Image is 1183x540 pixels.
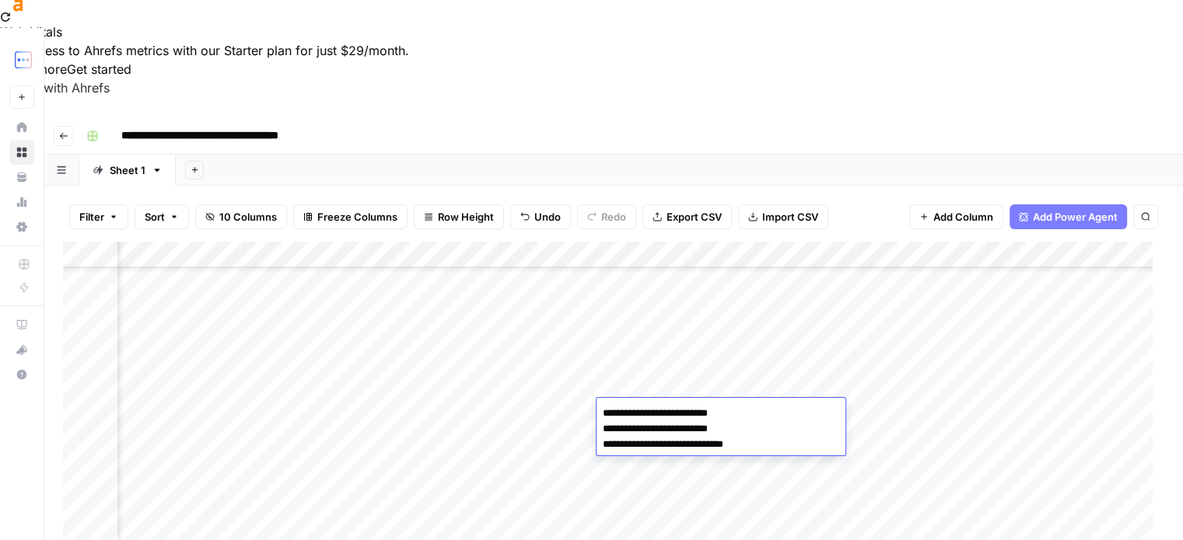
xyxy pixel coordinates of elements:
button: Freeze Columns [293,204,408,229]
button: Filter [69,204,128,229]
span: Export CSV [667,209,722,225]
button: Undo [510,204,571,229]
a: Home [9,115,34,140]
button: 10 Columns [195,204,287,229]
span: Freeze Columns [317,209,397,225]
span: Row Height [438,209,494,225]
a: Sheet 1 [79,155,176,186]
a: Your Data [9,165,34,190]
span: Sort [145,209,165,225]
a: Browse [9,140,34,165]
button: Add Column [909,204,1003,229]
span: Import CSV [762,209,818,225]
a: Settings [9,214,34,239]
button: Export CSV [642,204,732,229]
button: What's new? [9,337,34,362]
span: Filter [79,209,104,225]
span: Add Column [933,209,993,225]
div: What's new? [10,338,33,361]
div: Sheet 1 [110,162,145,178]
button: Import CSV [738,204,828,229]
span: Undo [534,209,561,225]
button: Help + Support [9,362,34,387]
button: Get started [67,60,131,78]
span: 10 Columns [219,209,277,225]
button: Add Power Agent [1010,204,1127,229]
a: Usage [9,190,34,214]
button: Redo [577,204,636,229]
button: Sort [135,204,189,229]
span: Redo [601,209,626,225]
span: Add Power Agent [1033,209,1118,225]
a: AirOps Academy [9,312,34,337]
button: Row Height [414,204,504,229]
